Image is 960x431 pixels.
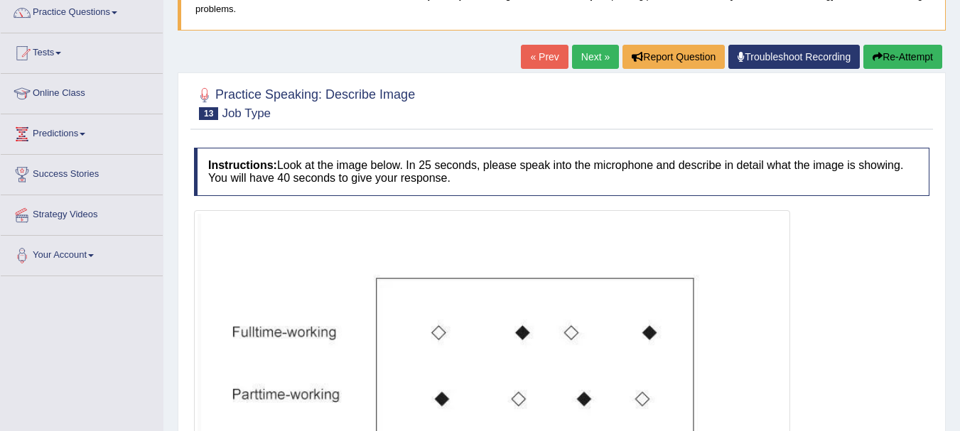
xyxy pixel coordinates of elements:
b: Instructions: [208,159,277,171]
button: Re-Attempt [863,45,942,69]
a: Predictions [1,114,163,150]
a: Success Stories [1,155,163,190]
a: Online Class [1,74,163,109]
a: Strategy Videos [1,195,163,231]
a: Next » [572,45,619,69]
a: Troubleshoot Recording [728,45,860,69]
a: Your Account [1,236,163,271]
small: Job Type [222,107,271,120]
a: Tests [1,33,163,69]
button: Report Question [622,45,725,69]
span: 13 [199,107,218,120]
h2: Practice Speaking: Describe Image [194,84,415,120]
h4: Look at the image below. In 25 seconds, please speak into the microphone and describe in detail w... [194,148,929,195]
a: « Prev [521,45,568,69]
